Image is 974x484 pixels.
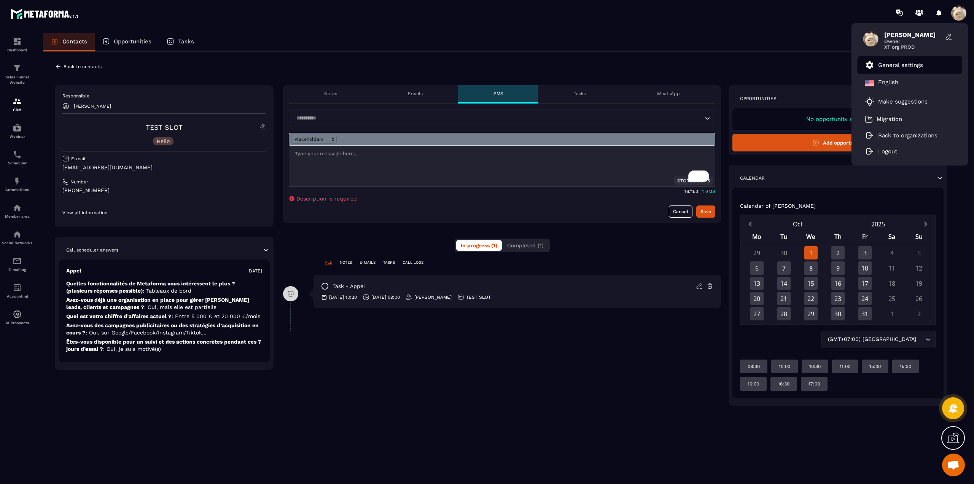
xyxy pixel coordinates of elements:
[294,114,703,123] input: Search for option
[86,330,207,336] span: : Oui, sur Google/Facebook/Instagram/Tiktok...
[13,177,22,186] img: automations
[13,283,22,292] img: accountant
[2,321,32,325] p: IA Prospects
[831,261,845,275] div: 9
[2,91,32,118] a: formationformationCRM
[743,246,933,320] div: Calendar days
[808,381,820,387] p: 17:00
[289,146,715,186] div: To enrich screen reader interactions, please activate Accessibility in Grammarly extension settings
[879,231,906,244] div: Sa
[918,335,923,344] input: Search for option
[804,292,818,305] div: 22
[740,203,816,209] p: Calendar of [PERSON_NAME]
[740,96,777,102] p: Opportunities
[2,277,32,304] a: accountantaccountantAccounting
[750,277,764,290] div: 13
[95,33,159,51] a: Opportunities
[466,294,491,300] p: TEST SLOT
[62,210,266,216] p: View all information
[743,219,758,229] button: Previous month
[912,261,926,275] div: 12
[804,277,818,290] div: 15
[64,64,102,69] p: Back to contacts
[66,322,262,336] p: Avez-vous des campagnes publicitaires ou des stratégies d’acquisition en cours ?
[2,118,32,144] a: automationsautomationsWebinar
[865,115,902,123] a: Migration
[289,110,715,127] div: Search for option
[503,240,548,251] button: Completed (1)
[912,292,926,305] div: 26
[159,33,202,51] a: Tasks
[340,260,352,265] p: NOTES
[743,231,770,244] div: Mo
[144,304,216,310] span: : Oui, mais elle est partielle
[777,277,791,290] div: 14
[942,454,965,476] a: Mở cuộc trò chuyện
[13,310,22,319] img: automations
[414,294,452,300] p: [PERSON_NAME]
[884,38,941,44] span: Owner
[831,277,845,290] div: 16
[13,256,22,266] img: email
[831,246,845,260] div: 2
[740,175,765,181] p: Calendar
[777,292,791,305] div: 21
[296,196,357,202] span: Description is required
[456,240,502,251] button: In progress (1)
[878,62,923,68] p: General settings
[2,58,32,91] a: formationformationSales Funnel Website
[865,132,937,139] a: Back to organizations
[329,294,357,300] p: [DATE] 10:20
[333,283,365,290] p: task - Appel
[2,171,32,197] a: automationsautomationsAutomations
[371,294,400,300] p: [DATE] 09:00
[43,33,95,51] a: Contacts
[824,231,851,244] div: Th
[461,242,497,248] span: In progress (1)
[13,150,22,159] img: scheduler
[885,292,899,305] div: 25
[858,277,872,290] div: 17
[71,156,86,162] p: E-mail
[507,242,544,248] span: Completed (1)
[11,7,79,21] img: logo
[684,189,691,194] p: 16/
[13,37,22,46] img: formation
[2,224,32,251] a: social-networksocial-networkSocial Networks
[2,134,32,139] p: Webinar
[900,363,911,369] p: 15:30
[840,363,850,369] p: 11:00
[750,261,764,275] div: 6
[2,31,32,58] a: formationformationDashboard
[878,98,928,105] p: Make suggestions
[748,381,759,387] p: 16:00
[838,217,918,231] button: Open years overlay
[758,217,838,231] button: Open months overlay
[858,307,872,320] div: 31
[831,307,845,320] div: 30
[877,116,902,123] p: Migration
[403,260,423,265] p: CALL LOGS
[669,205,692,218] a: Cancel
[2,75,32,85] p: Sales Funnel Website
[70,179,88,185] p: Number
[912,307,926,320] div: 2
[884,31,941,38] span: [PERSON_NAME]
[178,38,194,45] p: Tasks
[777,246,791,260] div: 30
[2,144,32,171] a: schedulerschedulerScheduler
[884,44,941,50] span: XT org PROD
[62,164,266,171] p: [EMAIL_ADDRESS][DOMAIN_NAME]
[324,91,337,97] p: Notes
[750,246,764,260] div: 29
[66,338,262,353] p: Êtes-vous disponible pour un suivi et des actions concrètes pendant ces 7 jours d’essai ?
[740,116,936,123] p: No opportunity related
[821,331,936,348] div: Search for option
[831,292,845,305] div: 23
[912,277,926,290] div: 19
[778,381,789,387] p: 16:30
[743,231,933,320] div: Calendar wrapper
[13,97,22,106] img: formation
[13,64,22,73] img: formation
[878,79,898,88] p: English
